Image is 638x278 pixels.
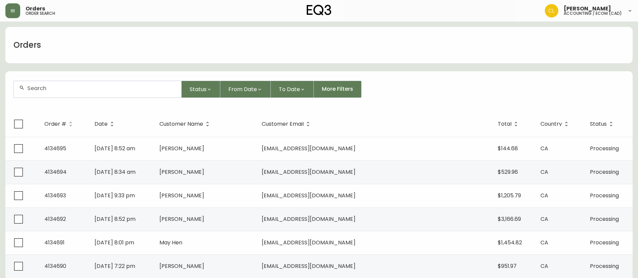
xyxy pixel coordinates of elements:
span: [DATE] 8:52 am [95,145,135,152]
span: $144.68 [498,145,518,152]
span: CA [540,192,548,199]
button: To Date [271,81,314,98]
span: From Date [228,85,257,93]
span: Order # [44,121,75,127]
span: Total [498,122,512,126]
span: [DATE] 8:34 am [95,168,136,176]
span: More Filters [322,85,353,93]
button: More Filters [314,81,362,98]
span: $1,454.82 [498,239,522,246]
span: Processing [590,145,619,152]
span: CA [540,262,548,270]
h5: order search [26,11,55,15]
span: Status [590,122,607,126]
span: [DATE] 8:52 pm [95,215,136,223]
span: [EMAIL_ADDRESS][DOMAIN_NAME] [262,192,355,199]
span: $3,166.69 [498,215,521,223]
span: CA [540,168,548,176]
span: Processing [590,215,619,223]
span: CA [540,145,548,152]
span: [DATE] 9:33 pm [95,192,135,199]
span: [EMAIL_ADDRESS][DOMAIN_NAME] [262,145,355,152]
span: CA [540,239,548,246]
span: Date [95,121,116,127]
span: [PERSON_NAME] [159,192,204,199]
span: $1,205.79 [498,192,521,199]
span: [PERSON_NAME] [159,262,204,270]
span: 4134695 [44,145,66,152]
input: Search [27,85,176,91]
span: To Date [279,85,300,93]
span: CA [540,215,548,223]
span: Processing [590,192,619,199]
span: Status [190,85,207,93]
h5: accounting / ecom (cad) [564,11,622,15]
span: Customer Email [262,122,304,126]
span: [DATE] 7:22 pm [95,262,135,270]
span: 4134690 [44,262,66,270]
span: Customer Email [262,121,312,127]
span: 4134693 [44,192,66,199]
span: $529.96 [498,168,518,176]
span: [PERSON_NAME] [159,145,204,152]
span: Processing [590,262,619,270]
span: May Hen [159,239,182,246]
span: [EMAIL_ADDRESS][DOMAIN_NAME] [262,215,355,223]
span: [PERSON_NAME] [159,215,204,223]
span: Processing [590,168,619,176]
img: c8a50d9e0e2261a29cae8bb82ebd33d8 [545,4,558,17]
button: From Date [220,81,271,98]
span: Processing [590,239,619,246]
img: logo [307,5,332,15]
span: $951.97 [498,262,517,270]
span: [EMAIL_ADDRESS][DOMAIN_NAME] [262,262,355,270]
span: [EMAIL_ADDRESS][DOMAIN_NAME] [262,168,355,176]
span: Status [590,121,615,127]
button: Status [182,81,220,98]
span: Country [540,122,562,126]
span: [EMAIL_ADDRESS][DOMAIN_NAME] [262,239,355,246]
span: [PERSON_NAME] [564,6,611,11]
span: Date [95,122,108,126]
span: [PERSON_NAME] [159,168,204,176]
span: 4134692 [44,215,66,223]
span: Order # [44,122,66,126]
span: [DATE] 8:01 pm [95,239,134,246]
span: 4134694 [44,168,67,176]
span: Country [540,121,571,127]
span: Customer Name [159,122,203,126]
span: 4134691 [44,239,65,246]
span: Orders [26,6,45,11]
span: Total [498,121,520,127]
h1: Orders [13,39,41,51]
span: Customer Name [159,121,212,127]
